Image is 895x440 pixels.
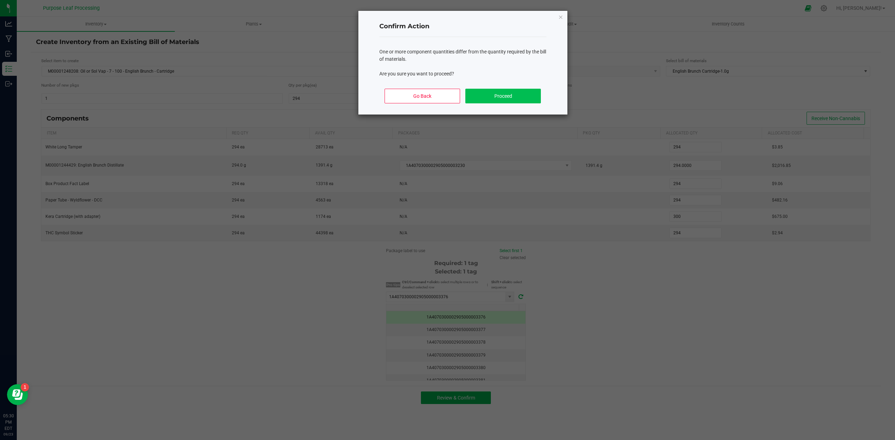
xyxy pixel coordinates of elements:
[379,70,546,78] p: Are you sure you want to proceed?
[379,22,546,31] h4: Confirm Action
[385,89,460,103] button: Go Back
[7,384,28,405] iframe: Resource center
[465,89,540,103] button: Proceed
[21,383,29,391] iframe: Resource center unread badge
[558,13,563,21] button: Close
[379,48,546,63] p: One or more component quantities differ from the quantity required by the bill of materials.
